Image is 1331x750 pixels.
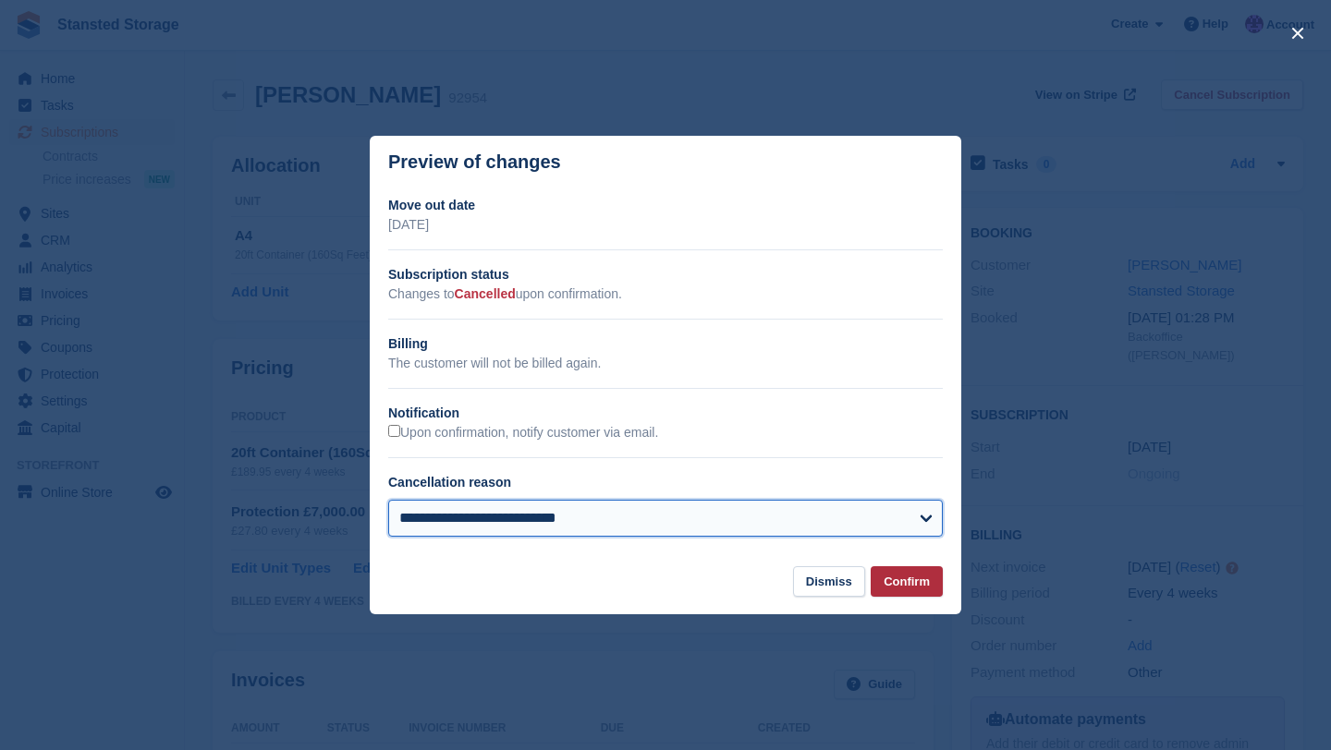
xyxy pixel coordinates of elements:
[388,151,561,173] p: Preview of changes
[793,566,865,597] button: Dismiss
[388,196,943,215] h2: Move out date
[388,404,943,423] h2: Notification
[388,425,400,437] input: Upon confirmation, notify customer via email.
[871,566,943,597] button: Confirm
[1283,18,1313,48] button: close
[388,215,943,235] p: [DATE]
[388,475,511,490] label: Cancellation reason
[455,286,516,301] span: Cancelled
[388,284,943,304] p: Changes to upon confirmation.
[388,425,658,442] label: Upon confirmation, notify customer via email.
[388,265,943,284] h2: Subscription status
[388,354,943,373] p: The customer will not be billed again.
[388,334,943,354] h2: Billing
